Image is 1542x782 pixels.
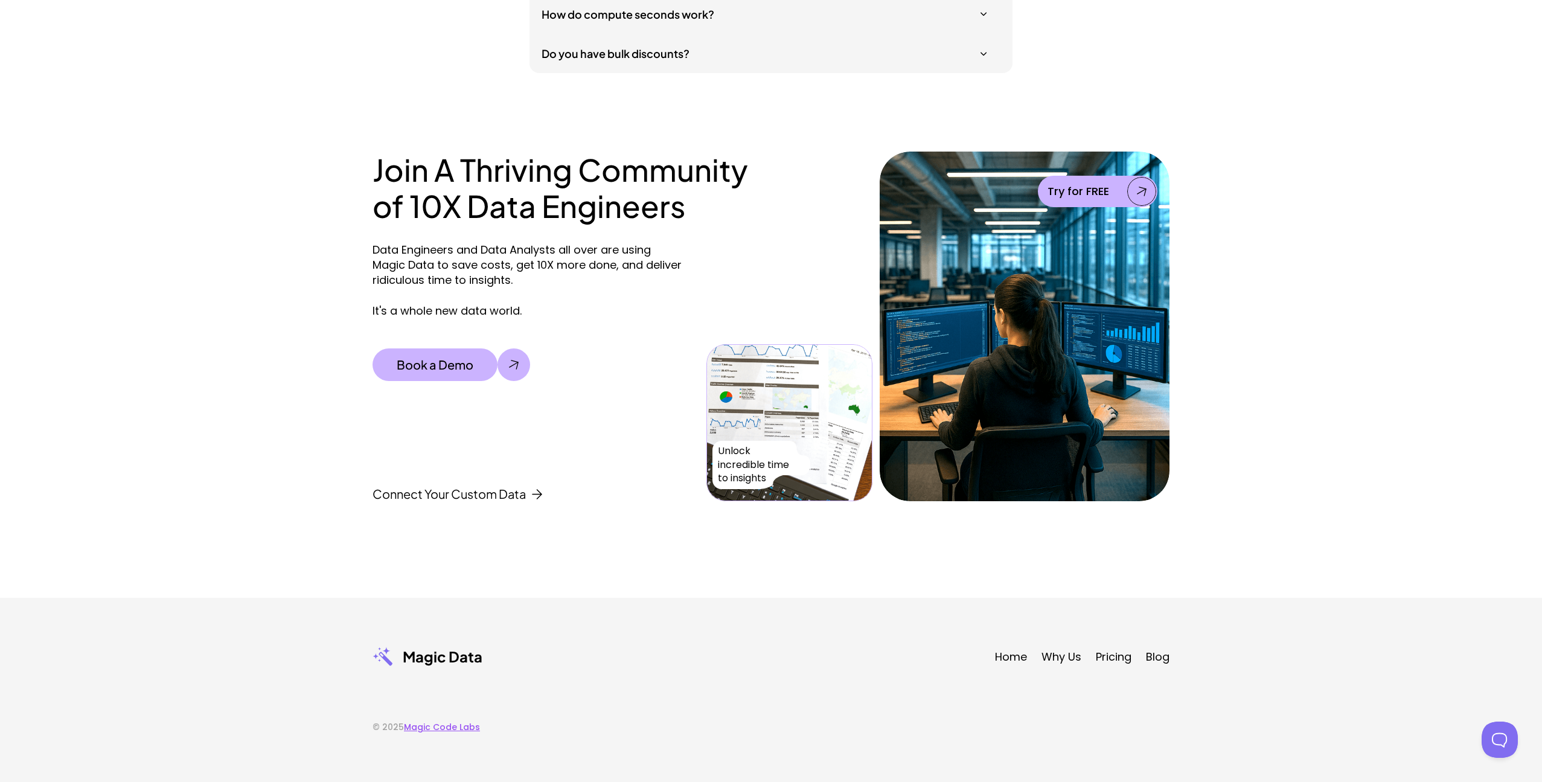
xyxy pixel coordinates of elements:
[1048,184,1109,199] p: Try for FREE
[373,721,480,734] p: © 2025
[1041,649,1081,664] a: Why Us
[397,357,473,372] p: Book a Demo
[1096,649,1131,664] a: Pricing
[373,242,682,318] p: Data Engineers and Data Analysts all over are using Magic Data to save costs, get 10X more done, ...
[404,721,480,733] a: Magic Code Labs
[1038,176,1157,207] a: Try for FREE
[373,487,526,501] p: Connect Your Custom Data
[542,7,988,22] h5: How do compute seconds work?
[995,649,1027,664] a: Home
[373,348,530,381] a: Book a Demo
[1482,722,1518,758] iframe: Toggle Customer Support
[373,646,482,667] a: Magic Data
[373,487,542,501] a: Connect Your Custom Data
[373,152,756,224] h2: Join A Thriving Community of 10X Data Engineers
[1146,649,1169,664] a: Blog
[403,647,482,666] p: Magic Data
[718,444,794,485] p: Unlock incredible time to insights
[542,46,988,61] h5: Do you have bulk discounts?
